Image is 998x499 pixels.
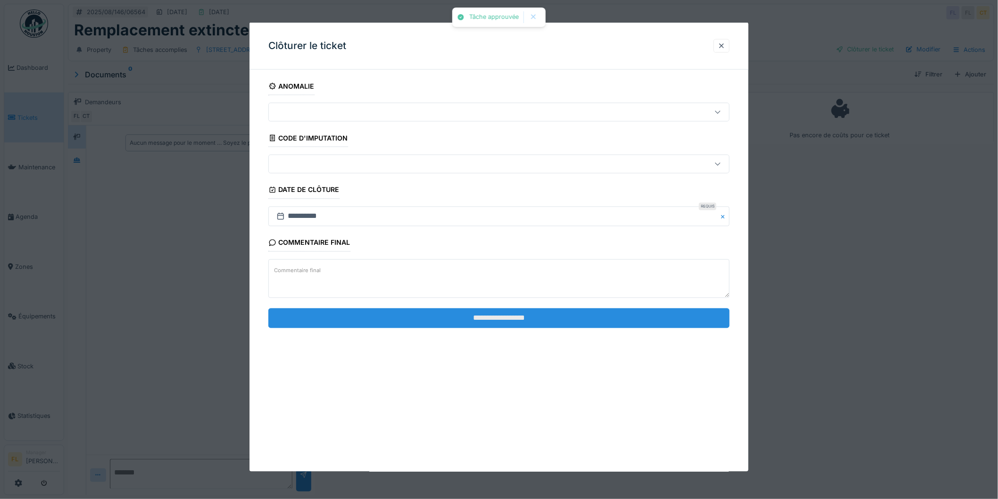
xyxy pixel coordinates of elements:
label: Commentaire final [272,265,323,276]
div: Code d'imputation [268,131,348,147]
div: Date de clôture [268,183,340,199]
button: Close [719,207,730,226]
h3: Clôturer le ticket [268,40,346,52]
div: Requis [699,203,716,210]
div: Commentaire final [268,236,350,252]
div: Anomalie [268,79,315,95]
div: Tâche approuvée [469,13,519,21]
